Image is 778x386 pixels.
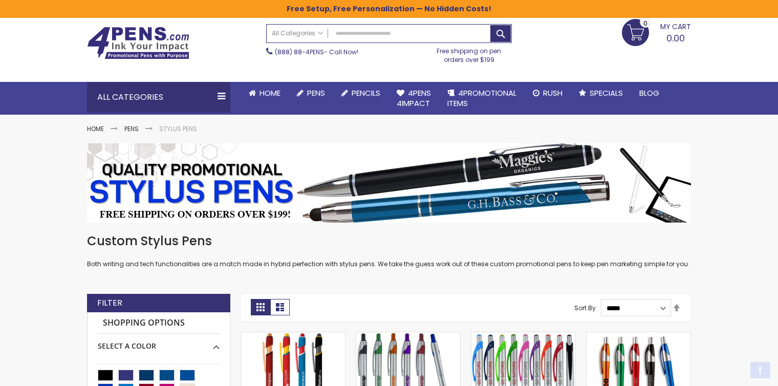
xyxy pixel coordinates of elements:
span: Rush [543,88,563,98]
a: Home [87,124,104,133]
a: Specials [571,82,631,104]
span: Blog [639,88,659,98]
strong: Stylus Pens [159,124,197,133]
a: (888) 88-4PENS [275,48,324,56]
a: 4PROMOTIONALITEMS [439,82,525,115]
div: Free shipping on pen orders over $199 [426,43,512,63]
a: Rush [525,82,571,104]
a: All Categories [267,25,328,41]
a: Pens [124,124,139,133]
span: 0.00 [666,32,685,45]
span: 4PROMOTIONAL ITEMS [447,88,516,109]
h1: Custom Stylus Pens [87,233,691,249]
strong: Filter [97,297,122,309]
a: 4Pens4impact [388,82,439,115]
span: All Categories [272,29,323,37]
span: Pens [307,88,325,98]
strong: Grid [251,299,270,315]
span: Specials [590,88,623,98]
span: 0 [643,18,647,28]
a: 0.00 0 [622,19,691,45]
div: All Categories [87,82,230,113]
a: Home [241,82,289,104]
img: Stylus Pens [87,143,691,223]
img: 4Pens Custom Pens and Promotional Products [87,27,189,59]
a: Slim Jen Silver Stylus [356,332,460,340]
label: Sort By [574,304,596,312]
span: Pencils [352,88,380,98]
div: Both writing and tech functionalities are a match made in hybrid perfection with stylus pens. We ... [87,233,691,268]
strong: Shopping Options [98,312,220,334]
a: Pens [289,82,333,104]
div: Select A Color [98,334,220,351]
span: - Call Now! [275,48,358,56]
a: Promotional iSlimster Stylus Click Pen [587,332,690,340]
a: Top [750,362,770,378]
a: Blog [631,82,667,104]
a: Pencils [333,82,388,104]
a: Lexus Stylus Pen [471,332,575,340]
span: Home [260,88,280,98]
a: Superhero Ellipse Softy Pen with Stylus - Laser Engraved [241,332,345,340]
span: 4Pens 4impact [397,88,431,109]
